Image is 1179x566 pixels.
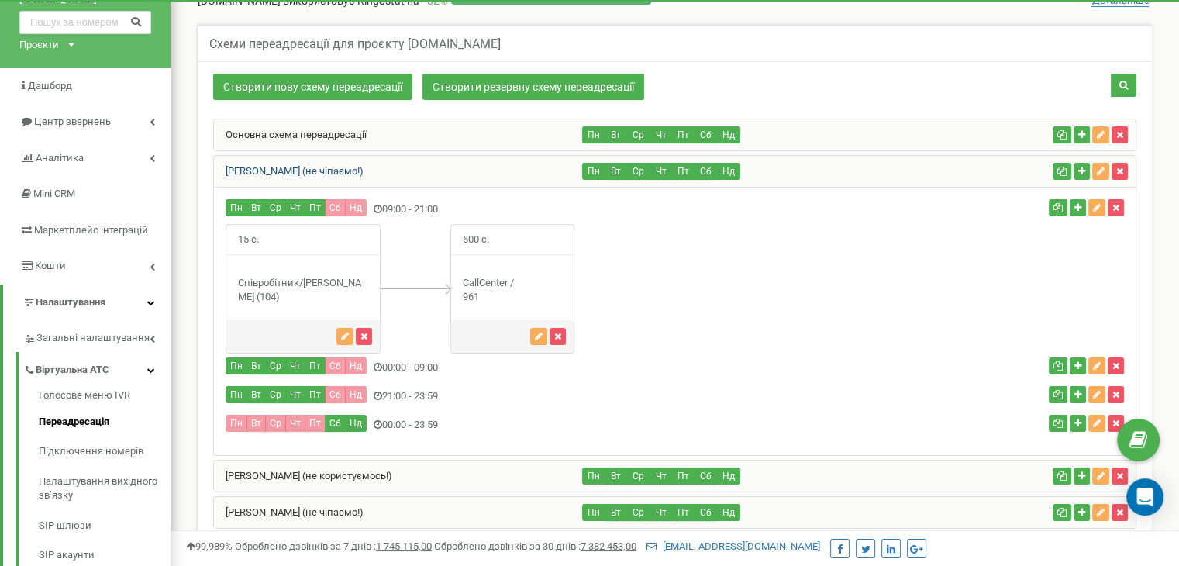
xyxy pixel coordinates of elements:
[214,386,829,407] div: 21:00 - 23:59
[695,504,718,521] button: Сб
[345,357,367,374] button: Нд
[36,363,109,378] span: Віртуальна АТС
[717,468,740,485] button: Нд
[19,11,151,34] input: Пошук за номером
[265,386,286,403] button: Ср
[36,296,105,308] span: Налаштування
[717,163,740,180] button: Нд
[305,386,326,403] button: Пт
[717,126,740,143] button: Нд
[646,540,820,552] a: [EMAIL_ADDRESS][DOMAIN_NAME]
[39,467,171,511] a: Налаштування вихідного зв’язку
[246,415,266,432] button: Вт
[36,152,84,164] span: Аналiтика
[305,415,326,432] button: Пт
[226,225,271,255] span: 15 с.
[285,357,305,374] button: Чт
[39,437,171,467] a: Підключення номерів
[285,199,305,216] button: Чт
[650,504,673,521] button: Чт
[214,415,829,436] div: 00:00 - 23:59
[214,129,367,140] a: Основна схема переадресації
[246,386,266,403] button: Вт
[582,504,605,521] button: Пн
[695,468,718,485] button: Сб
[434,540,636,552] span: Оброблено дзвінків за 30 днів :
[246,357,266,374] button: Вт
[325,415,346,432] button: Сб
[1126,478,1163,516] div: Open Intercom Messenger
[35,260,66,271] span: Кошти
[214,165,364,177] a: [PERSON_NAME] (не чіпаємо!)
[451,225,501,255] span: 600 с.
[39,407,171,437] a: Переадресація
[581,540,636,552] u: 7 382 453,00
[650,468,673,485] button: Чт
[214,470,392,481] a: [PERSON_NAME] (не користуємось!)
[325,386,346,403] button: Сб
[627,468,650,485] button: Ср
[672,504,695,521] button: Пт
[214,357,829,378] div: 00:00 - 09:00
[265,357,286,374] button: Ср
[186,540,233,552] span: 99,989%
[28,80,72,91] span: Дашборд
[3,285,171,321] a: Налаштування
[695,163,718,180] button: Сб
[214,506,364,518] a: [PERSON_NAME] (не чіпаємо!)
[285,386,305,403] button: Чт
[376,540,432,552] u: 1 745 115,00
[345,199,367,216] button: Нд
[605,126,628,143] button: Вт
[345,386,367,403] button: Нд
[226,386,247,403] button: Пн
[265,199,286,216] button: Ср
[235,540,432,552] span: Оброблено дзвінків за 7 днів :
[34,116,111,127] span: Центр звернень
[650,126,673,143] button: Чт
[582,468,605,485] button: Пн
[39,388,171,407] a: Голосове меню IVR
[214,199,829,220] div: 09:00 - 21:00
[627,504,650,521] button: Ср
[226,199,247,216] button: Пн
[717,504,740,521] button: Нд
[33,188,75,199] span: Mini CRM
[36,331,150,346] span: Загальні налаштування
[226,276,380,305] div: Співробітник/[PERSON_NAME] (104)
[672,468,695,485] button: Пт
[605,468,628,485] button: Вт
[305,357,326,374] button: Пт
[582,126,605,143] button: Пн
[209,37,501,51] h5: Схеми переадресації для проєкту [DOMAIN_NAME]
[451,276,574,305] div: CallCenter / 961
[246,199,266,216] button: Вт
[19,38,59,53] div: Проєкти
[226,357,247,374] button: Пн
[672,163,695,180] button: Пт
[23,320,171,352] a: Загальні налаштування
[582,163,605,180] button: Пн
[650,163,673,180] button: Чт
[672,126,695,143] button: Пт
[23,352,171,384] a: Віртуальна АТС
[695,126,718,143] button: Сб
[305,199,326,216] button: Пт
[605,163,628,180] button: Вт
[422,74,644,100] a: Створити резервну схему переадресації
[265,415,286,432] button: Ср
[213,74,412,100] a: Створити нову схему переадресації
[605,504,628,521] button: Вт
[34,224,148,236] span: Маркетплейс інтеграцій
[1111,74,1136,97] button: Пошук схеми переадресації
[325,199,346,216] button: Сб
[325,357,346,374] button: Сб
[226,415,247,432] button: Пн
[39,511,171,541] a: SIP шлюзи
[627,163,650,180] button: Ср
[345,415,367,432] button: Нд
[285,415,305,432] button: Чт
[627,126,650,143] button: Ср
